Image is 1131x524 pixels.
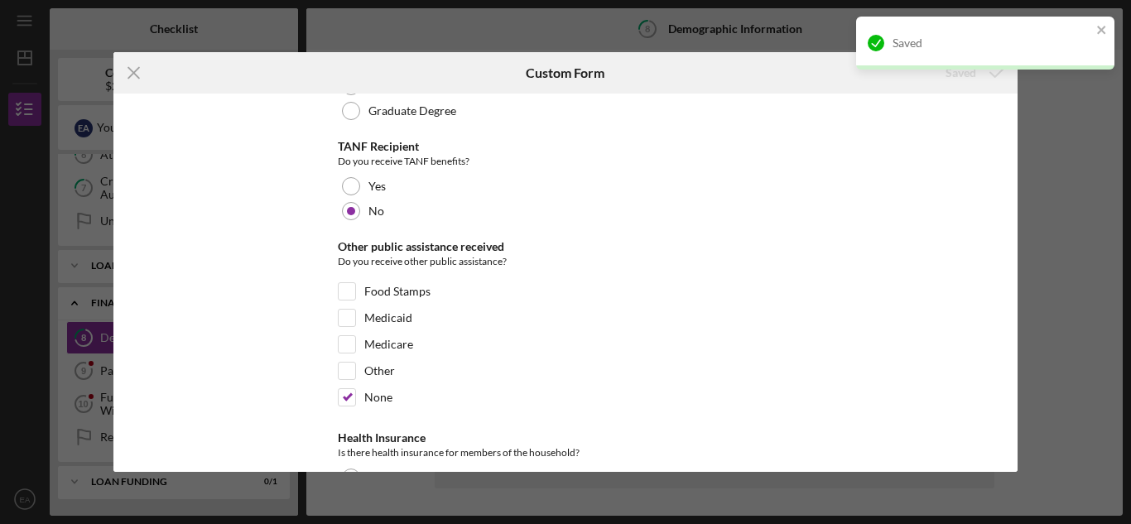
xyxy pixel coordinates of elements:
[368,104,456,118] label: Graduate Degree
[364,336,413,353] label: Medicare
[1096,23,1108,39] button: close
[338,445,793,461] div: Is there health insurance for members of the household?
[338,153,793,170] div: Do you receive TANF benefits?
[338,253,793,274] div: Do you receive other public assistance?
[368,180,386,193] label: Yes
[364,310,412,326] label: Medicaid
[893,36,1091,50] div: Saved
[526,65,604,80] h6: Custom Form
[338,240,793,253] div: Other public assistance received
[338,431,793,445] div: Health Insurance
[364,283,431,300] label: Food Stamps
[368,204,384,218] label: No
[338,140,793,153] div: TANF Recipient
[364,363,395,379] label: Other
[368,471,476,484] label: All Members Insured
[364,389,392,406] label: None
